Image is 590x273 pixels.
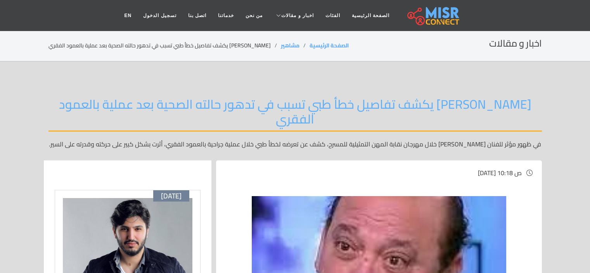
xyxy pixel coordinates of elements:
[489,38,542,49] h2: اخبار و مقالات
[48,139,542,149] p: في ظهور مؤثر للفنان [PERSON_NAME] خلال مهرجان نقابة المهن التمثيلية للمسرح، كشف عن تعرضه لخطأ طبي...
[478,167,522,179] span: [DATE] 10:18 ص
[281,40,299,50] a: مشاهير
[346,8,395,23] a: الصفحة الرئيسية
[161,192,182,200] span: [DATE]
[240,8,268,23] a: من نحن
[268,8,320,23] a: اخبار و مقالات
[137,8,182,23] a: تسجيل الدخول
[212,8,240,23] a: خدماتنا
[281,12,314,19] span: اخبار و مقالات
[407,6,459,25] img: main.misr_connect
[119,8,138,23] a: EN
[48,42,281,50] li: [PERSON_NAME] يكشف تفاصيل خطأ طبي تسبب في تدهور حالته الصحية بعد عملية بالعمود الفقري
[48,97,542,132] h2: [PERSON_NAME] يكشف تفاصيل خطأ طبي تسبب في تدهور حالته الصحية بعد عملية بالعمود الفقري
[320,8,346,23] a: الفئات
[182,8,212,23] a: اتصل بنا
[310,40,349,50] a: الصفحة الرئيسية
